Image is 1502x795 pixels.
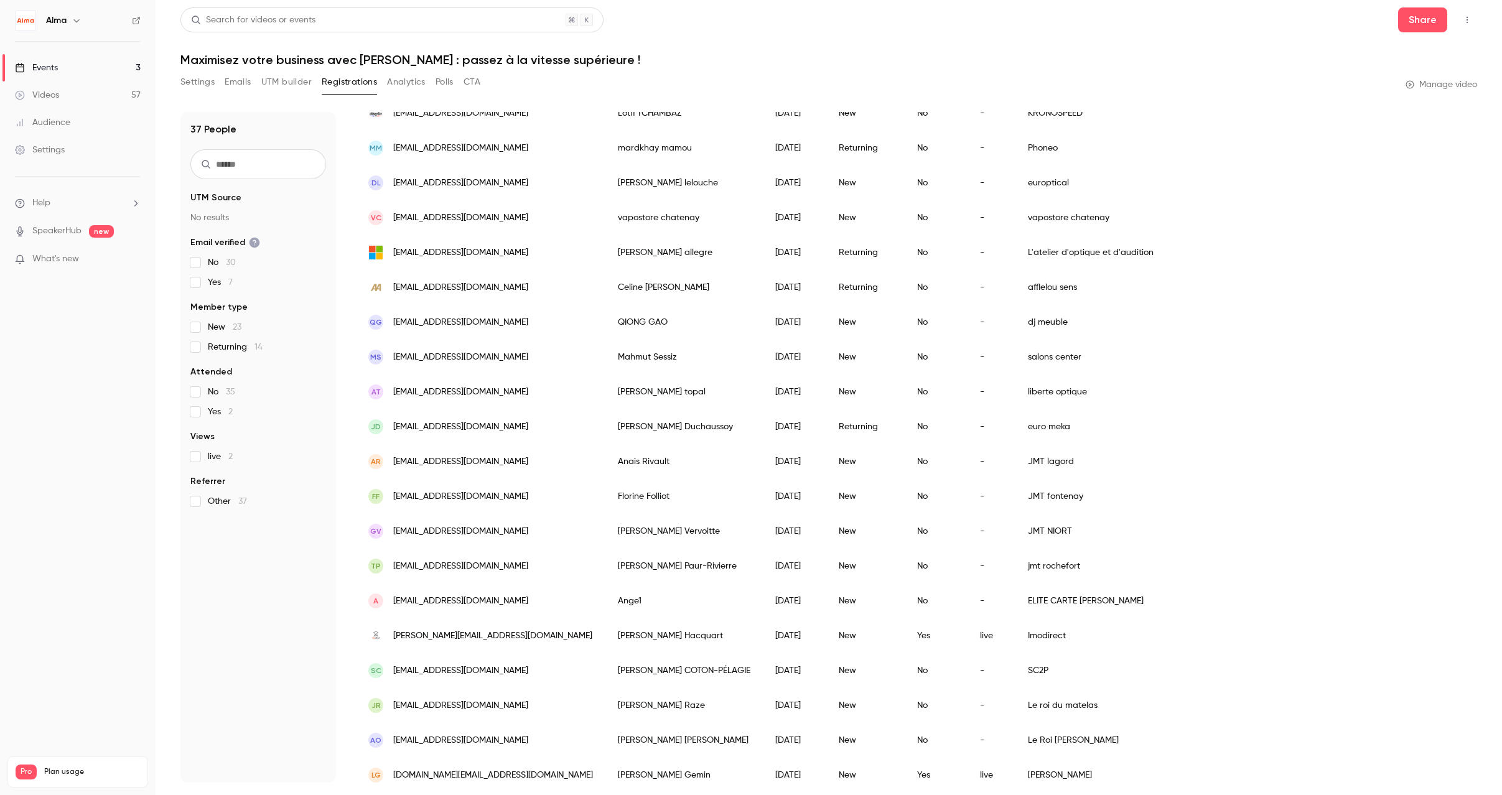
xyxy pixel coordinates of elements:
span: UTM Source [190,192,241,204]
span: [EMAIL_ADDRESS][DOMAIN_NAME] [393,699,528,712]
span: at [371,386,381,397]
div: [DATE] [763,723,826,758]
div: No [905,235,968,270]
div: No [905,479,968,514]
span: [EMAIL_ADDRESS][DOMAIN_NAME] [393,386,528,399]
div: No [905,340,968,374]
div: Lotfi TCHAMBAZ [605,96,763,131]
span: SC [371,665,381,676]
div: No [905,270,968,305]
div: New [826,165,905,200]
div: [PERSON_NAME] topal [605,374,763,409]
h1: 37 People [190,122,236,137]
div: Mahmut Sessiz [605,340,763,374]
div: Le roi du matelas [1015,688,1166,723]
div: [PERSON_NAME] Gemin [605,758,763,793]
div: New [826,549,905,583]
div: Returning [826,270,905,305]
span: [PERSON_NAME][EMAIL_ADDRESS][DOMAIN_NAME] [393,630,592,643]
div: - [968,270,1015,305]
p: No results [190,212,326,224]
li: help-dropdown-opener [15,197,141,210]
div: [DATE] [763,583,826,618]
span: A [373,595,378,607]
div: [PERSON_NAME] Duchaussoy [605,409,763,444]
div: - [968,479,1015,514]
div: [DATE] [763,96,826,131]
div: [DATE] [763,409,826,444]
div: New [826,723,905,758]
div: JMT lagord [1015,444,1166,479]
div: New [826,479,905,514]
div: - [968,583,1015,618]
span: Member type [190,301,248,314]
div: JMT NIORT [1015,514,1166,549]
span: 30 [226,258,236,267]
span: MS [370,351,381,363]
div: New [826,305,905,340]
span: QG [370,317,382,328]
img: outlook.fr [368,245,383,260]
button: UTM builder [261,72,312,92]
div: - [968,235,1015,270]
div: afflelou sens [1015,270,1166,305]
span: [EMAIL_ADDRESS][DOMAIN_NAME] [393,664,528,677]
div: Yes [905,618,968,653]
div: salons center [1015,340,1166,374]
div: Anais Rivault [605,444,763,479]
span: Attended [190,366,232,378]
div: euro meka [1015,409,1166,444]
span: [EMAIL_ADDRESS][DOMAIN_NAME] [393,107,528,120]
span: [EMAIL_ADDRESS][DOMAIN_NAME] [393,490,528,503]
div: - [968,409,1015,444]
div: - [968,340,1015,374]
img: imodirect.com [368,628,383,643]
span: New [208,321,241,333]
div: [DATE] [763,131,826,165]
div: New [826,96,905,131]
div: No [905,723,968,758]
span: dl [371,177,381,188]
span: Yes [208,276,233,289]
div: dj meuble [1015,305,1166,340]
div: [PERSON_NAME] [PERSON_NAME] [605,723,763,758]
div: - [968,305,1015,340]
div: L'atelier d'optique et d'audition [1015,235,1166,270]
span: [EMAIL_ADDRESS][DOMAIN_NAME] [393,351,528,364]
span: [EMAIL_ADDRESS][DOMAIN_NAME] [393,734,528,747]
div: [DATE] [763,235,826,270]
span: [EMAIL_ADDRESS][DOMAIN_NAME] [393,212,528,225]
div: Phoneo [1015,131,1166,165]
div: - [968,96,1015,131]
span: 35 [226,388,235,396]
iframe: Noticeable Trigger [126,254,141,265]
span: LG [371,769,381,781]
div: No [905,549,968,583]
span: Help [32,197,50,210]
div: - [968,200,1015,235]
a: Manage video [1406,78,1477,91]
div: [PERSON_NAME] Raze [605,688,763,723]
span: AR [371,456,381,467]
div: [DATE] [763,444,826,479]
section: facet-groups [190,192,326,508]
div: Audience [15,116,70,129]
div: [PERSON_NAME] [1015,758,1166,793]
div: New [826,340,905,374]
div: New [826,583,905,618]
div: No [905,96,968,131]
div: Florine Folliot [605,479,763,514]
span: Yes [208,406,233,418]
span: Other [208,495,247,508]
div: jmt rochefort [1015,549,1166,583]
div: live [968,758,1015,793]
span: GV [370,526,381,537]
div: - [968,131,1015,165]
div: - [968,374,1015,409]
span: Email verified [190,236,260,249]
div: No [905,374,968,409]
span: 37 [238,497,247,506]
span: Pro [16,765,37,779]
div: Settings [15,144,65,156]
span: [EMAIL_ADDRESS][DOMAIN_NAME] [393,421,528,434]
